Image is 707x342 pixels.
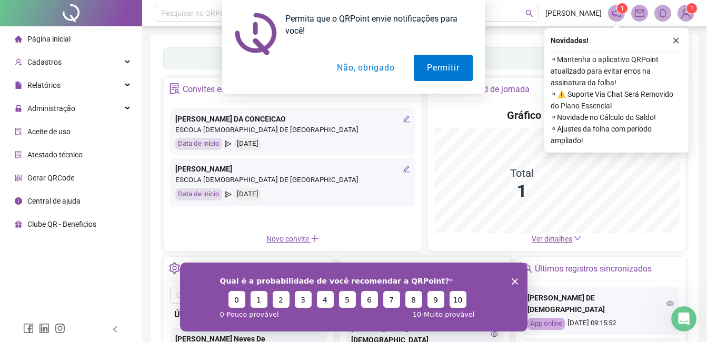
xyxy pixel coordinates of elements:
[527,318,674,330] div: [DATE] 09:15:52
[403,165,410,173] span: edit
[574,235,581,242] span: down
[15,197,22,205] span: info-circle
[532,235,572,243] span: Ver detalhes
[175,138,222,150] div: Data de início
[175,175,410,186] div: ESCOLA [DEMOGRAPHIC_DATA] DE [GEOGRAPHIC_DATA]
[27,174,74,182] span: Gerar QRCode
[175,113,410,125] div: [PERSON_NAME] DA CONCEICAO
[491,330,498,338] span: eye
[527,292,674,315] div: [PERSON_NAME] DE [DEMOGRAPHIC_DATA]
[27,127,71,136] span: Aceite de uso
[15,220,22,228] span: gift
[175,125,410,136] div: ESCOLA [DEMOGRAPHIC_DATA] DE [GEOGRAPHIC_DATA]
[225,138,232,150] span: send
[27,197,81,205] span: Central de ajuda
[112,326,119,333] span: left
[23,323,34,334] span: facebook
[175,188,222,200] div: Data de início
[532,235,581,243] a: Ver detalhes down
[671,306,696,331] iframe: Intercom live chat
[414,55,472,81] button: Permitir
[551,123,682,146] span: ⚬ Ajustes da folha com período ampliado!
[234,138,261,150] div: [DATE]
[175,163,410,175] div: [PERSON_NAME]
[521,263,532,274] span: team
[183,260,248,278] div: Gerenciar registro
[324,55,407,81] button: Não, obrigado
[55,323,65,334] span: instagram
[180,263,527,331] iframe: Pesquisa da QRPoint
[666,300,674,307] span: eye
[507,108,541,123] h4: Gráfico
[15,151,22,158] span: solution
[15,174,22,182] span: qrcode
[311,234,319,243] span: plus
[234,188,261,200] div: [DATE]
[277,13,473,37] div: Permita que o QRPoint envie notificações para você!
[535,260,652,278] div: Últimos registros sincronizados
[39,323,49,334] span: linkedin
[551,88,682,112] span: ⚬ ⚠️ Suporte Via Chat Será Removido do Plano Essencial
[266,235,319,243] span: Novo convite
[169,263,180,274] span: setting
[359,260,419,278] div: Folhas de ponto
[15,105,22,112] span: lock
[174,308,323,321] div: Últimos registros sincronizados
[15,128,22,135] span: audit
[27,104,75,113] span: Administração
[527,318,565,330] div: App online
[551,112,682,123] span: ⚬ Novidade no Cálculo do Saldo!
[403,115,410,123] span: edit
[225,188,232,200] span: send
[27,150,83,159] span: Atestado técnico
[27,220,96,228] span: Clube QR - Beneficios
